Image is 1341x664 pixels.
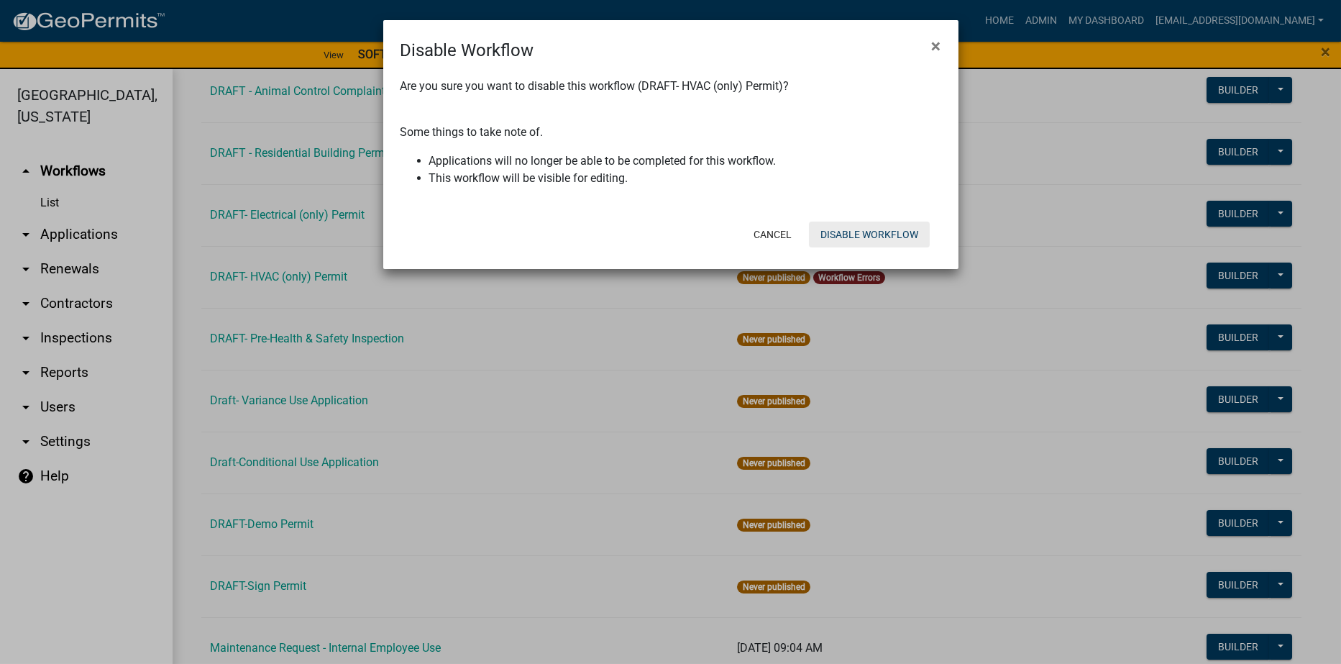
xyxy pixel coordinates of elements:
[401,37,534,63] h4: Disable Workflow
[429,153,941,170] li: Applications will no longer be able to be completed for this workflow.
[429,170,941,187] li: This workflow will be visible for editing.
[920,26,953,66] button: Close
[809,222,930,247] button: Disable Workflow
[401,78,941,95] p: Are you sure you want to disable this workflow (DRAFT- HVAC (only) Permit)?
[742,222,803,247] button: Cancel
[932,36,941,56] span: ×
[401,124,941,141] p: Some things to take note of.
